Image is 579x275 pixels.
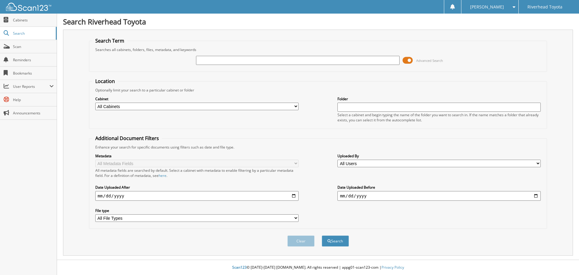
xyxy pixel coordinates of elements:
[416,58,443,63] span: Advanced Search
[337,153,541,158] label: Uploaded By
[13,97,54,102] span: Help
[95,185,299,190] label: Date Uploaded After
[232,265,247,270] span: Scan123
[13,84,49,89] span: User Reports
[95,96,299,101] label: Cabinet
[470,5,504,9] span: [PERSON_NAME]
[92,47,544,52] div: Searches all cabinets, folders, files, metadata, and keywords
[381,265,404,270] a: Privacy Policy
[337,112,541,123] div: Select a cabinet and begin typing the name of the folder you want to search in. If the name match...
[287,235,315,247] button: Clear
[57,260,579,275] div: © [DATE]-[DATE] [DOMAIN_NAME]. All rights reserved | appg01-scan123-com |
[6,3,51,11] img: scan123-logo-white.svg
[92,78,118,85] legend: Location
[527,5,562,9] span: Riverhead Toyota
[92,135,162,142] legend: Additional Document Filters
[13,57,54,62] span: Reminders
[95,153,299,158] label: Metadata
[337,96,541,101] label: Folder
[13,71,54,76] span: Bookmarks
[92,88,544,93] div: Optionally limit your search to a particular cabinet or folder
[92,37,127,44] legend: Search Term
[13,18,54,23] span: Cabinets
[92,145,544,150] div: Enhance your search for specific documents using filters such as date and file type.
[322,235,349,247] button: Search
[337,185,541,190] label: Date Uploaded Before
[337,191,541,201] input: end
[159,173,166,178] a: here
[95,208,299,213] label: File type
[13,44,54,49] span: Scan
[95,191,299,201] input: start
[13,31,53,36] span: Search
[95,168,299,178] div: All metadata fields are searched by default. Select a cabinet with metadata to enable filtering b...
[63,17,573,27] h1: Search Riverhead Toyota
[13,110,54,116] span: Announcements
